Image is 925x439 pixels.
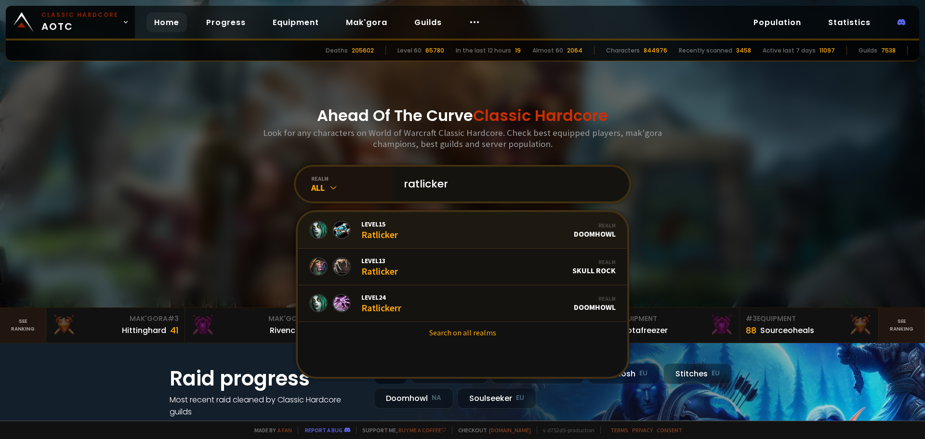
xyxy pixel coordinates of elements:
div: 2064 [567,46,582,55]
div: Doomhowl [574,222,616,239]
a: Mak'Gora#2Rivench100 [185,308,324,343]
a: Seeranking [879,308,925,343]
div: 19 [515,46,521,55]
div: All [311,182,392,193]
a: Home [146,13,187,32]
div: Soulseeker [457,388,536,409]
div: Equipment [607,314,734,324]
div: Stitches [663,363,732,384]
small: EU [516,393,524,403]
span: Classic Hardcore [473,105,608,126]
a: Level24RatlickerrRealmDoomhowl [298,285,627,322]
span: Level 13 [361,256,398,265]
a: a fan [277,426,292,434]
div: Doomhowl [374,388,453,409]
span: # 3 [746,314,757,323]
a: Statistics [820,13,878,32]
a: #2Equipment88Notafreezer [601,308,740,343]
div: Level 60 [397,46,422,55]
div: 3458 [736,46,751,55]
div: Equipment [746,314,872,324]
div: Deaths [326,46,348,55]
a: [DOMAIN_NAME] [489,426,531,434]
input: Search a character... [398,167,618,201]
a: Consent [657,426,682,434]
div: Active last 7 days [763,46,816,55]
div: Ratlicker [361,256,398,277]
span: Checkout [452,426,531,434]
div: Notafreezer [621,324,668,336]
a: Progress [198,13,253,32]
span: Level 24 [361,293,401,302]
div: Hittinghard [122,324,166,336]
a: Privacy [632,426,653,434]
span: Support me, [356,426,446,434]
div: Characters [606,46,640,55]
div: 7538 [881,46,896,55]
a: Level15RatlickerRealmDoomhowl [298,212,627,249]
a: Level13RatlickerRealmSkull Rock [298,249,627,285]
div: Almost 60 [532,46,563,55]
a: Guilds [407,13,449,32]
a: Terms [610,426,628,434]
a: Mak'gora [338,13,395,32]
a: Equipment [265,13,327,32]
div: Sourceoheals [760,324,814,336]
div: Mak'Gora [191,314,317,324]
div: Doomhowl [574,295,616,312]
span: Made by [249,426,292,434]
div: Realm [574,222,616,229]
div: 11097 [819,46,835,55]
a: Classic HardcoreAOTC [6,6,135,39]
a: Population [746,13,809,32]
div: Mak'Gora [52,314,179,324]
div: 65780 [425,46,444,55]
div: Skull Rock [572,258,616,275]
span: AOTC [41,11,119,34]
h1: Ahead Of The Curve [317,104,608,127]
div: Recently scanned [679,46,732,55]
a: Search on all realms [298,322,627,343]
div: Ratlickerr [361,293,401,314]
a: Buy me a coffee [398,426,446,434]
div: 41 [170,324,179,337]
div: realm [311,175,392,182]
span: Level 15 [361,220,398,228]
a: Mak'Gora#3Hittinghard41 [46,308,185,343]
a: Report a bug [305,426,343,434]
h1: Raid progress [170,363,362,394]
span: v. d752d5 - production [537,426,595,434]
div: Guilds [859,46,877,55]
div: Rivench [270,324,300,336]
div: 88 [746,324,756,337]
div: Realm [574,295,616,302]
small: Classic Hardcore [41,11,119,19]
div: Realm [572,258,616,266]
div: 205602 [352,46,374,55]
h4: Most recent raid cleaned by Classic Hardcore guilds [170,394,362,418]
div: Nek'Rosh [588,363,660,384]
div: 844976 [644,46,667,55]
small: EU [712,369,720,378]
h3: Look for any characters on World of Warcraft Classic Hardcore. Check best equipped players, mak'g... [259,127,666,149]
span: # 3 [168,314,179,323]
div: Ratlicker [361,220,398,240]
a: See all progress [170,418,232,429]
a: #3Equipment88Sourceoheals [740,308,879,343]
small: NA [432,393,441,403]
div: In the last 12 hours [456,46,511,55]
small: EU [639,369,647,378]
